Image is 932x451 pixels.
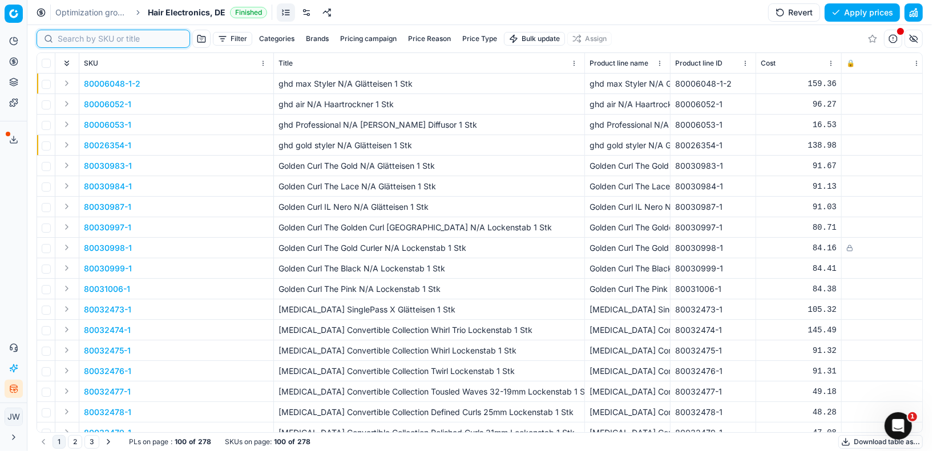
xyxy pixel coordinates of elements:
[675,119,751,131] div: 80006053-1
[675,222,751,233] div: 80030997-1
[60,117,74,131] button: Expand
[675,242,751,254] div: 80030998-1
[129,437,168,446] span: PLs on page
[84,283,130,295] button: 80031006-1
[84,78,140,90] button: 80006048-1-2
[675,407,751,418] div: 80032478-1
[55,7,267,18] nav: breadcrumb
[675,140,751,151] div: 80026354-1
[675,59,723,68] span: Product line ID
[279,345,580,356] p: [MEDICAL_DATA] Convertible Collection Whirl Lockenstab 1 Stk
[60,220,74,234] button: Expand
[761,78,837,90] div: 159.36
[60,159,74,172] button: Expand
[84,242,132,254] button: 80030998-1
[60,76,74,90] button: Expand
[60,179,74,193] button: Expand
[213,32,252,46] button: Filter
[84,427,131,438] button: 80032479-1
[60,343,74,357] button: Expand
[84,407,131,418] p: 80032478-1
[590,242,665,254] div: Golden Curl The Gold Curler N/A Lockenstab 1 Stk
[60,241,74,254] button: Expand
[230,7,267,18] span: Finished
[761,263,837,274] div: 84.41
[908,412,917,421] span: 1
[761,407,837,418] div: 48.28
[675,386,751,397] div: 80032477-1
[279,427,580,438] p: [MEDICAL_DATA] Convertible Collection Polished Curls 31mm Lockenstab 1 Stk
[567,32,612,46] button: Assign
[846,59,855,68] span: 🔒
[279,59,293,68] span: Title
[590,119,665,131] div: ghd Professional N/A [PERSON_NAME] Diffusor 1 Stk
[761,160,837,172] div: 91.67
[84,201,131,213] button: 80030987-1
[761,427,837,438] div: 47.08
[761,181,837,192] div: 91.13
[675,99,751,110] div: 80006052-1
[279,99,580,110] p: ghd air N/A Haartrockner 1 Stk
[84,345,131,356] button: 80032475-1
[675,304,751,315] div: 80032473-1
[590,345,665,356] div: [MEDICAL_DATA] Convertible Collection Whirl Lockenstab 1 Stk
[5,408,23,426] button: JW
[279,242,580,254] p: Golden Curl The Gold Curler N/A Lockenstab 1 Stk
[297,437,310,446] strong: 278
[84,140,131,151] p: 80026354-1
[761,222,837,233] div: 80.71
[761,140,837,151] div: 138.98
[590,99,665,110] div: ghd air N/A Haartrockner 1 Stk
[37,435,50,449] button: Go to previous page
[53,435,66,449] button: 1
[761,201,837,213] div: 91.03
[84,263,132,274] p: 80030999-1
[279,407,580,418] p: [MEDICAL_DATA] Convertible Collection Defined Curls 25mm Lockenstab 1 Stk
[590,78,665,90] div: ghd max Styler N/A Glätteisen 1 Stk
[5,408,22,425] span: JW
[590,324,665,336] div: [MEDICAL_DATA] Convertible Collection Whirl Trio Lockenstab 1 Stk
[675,78,751,90] div: 80006048-1-2
[675,345,751,356] div: 80032475-1
[761,119,837,131] div: 16.53
[590,283,665,295] div: Golden Curl The Pink N/A Lockenstab 1 Stk
[279,304,580,315] p: [MEDICAL_DATA] SinglePass X Glätteisen 1 Stk
[761,345,837,356] div: 91.32
[590,407,665,418] div: [MEDICAL_DATA] Convertible Collection Defined Curls 25mm Lockenstab 1 Stk
[84,119,131,131] button: 80006053-1
[301,32,333,46] button: Brands
[761,324,837,336] div: 145.49
[84,181,132,192] button: 80030984-1
[838,435,923,449] button: Download table as...
[768,3,820,22] button: Revert
[675,263,751,274] div: 80030999-1
[175,437,187,446] strong: 100
[675,160,751,172] div: 80030983-1
[148,7,225,18] span: Hair Electronics, DE
[279,283,580,295] p: Golden Curl The Pink N/A Lockenstab 1 Stk
[84,99,131,110] p: 80006052-1
[84,222,131,233] button: 80030997-1
[590,140,665,151] div: ghd gold styler N/A Glätteisen 1 Stk
[274,437,286,446] strong: 100
[675,324,751,336] div: 80032474-1
[279,78,580,90] p: ghd max Styler N/A Glätteisen 1 Stk
[84,324,131,336] button: 80032474-1
[279,119,580,131] p: ghd Professional N/A [PERSON_NAME] Diffusor 1 Stk
[55,7,128,18] a: Optimization groups
[60,97,74,111] button: Expand
[60,384,74,398] button: Expand
[590,160,665,172] div: Golden Curl The Gold N/A Glätteisen 1 Stk
[279,263,580,274] p: Golden Curl The Black N/A Lockenstab 1 Stk
[189,437,196,446] strong: of
[590,365,665,377] div: [MEDICAL_DATA] Convertible Collection Twirl Lockenstab 1 Stk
